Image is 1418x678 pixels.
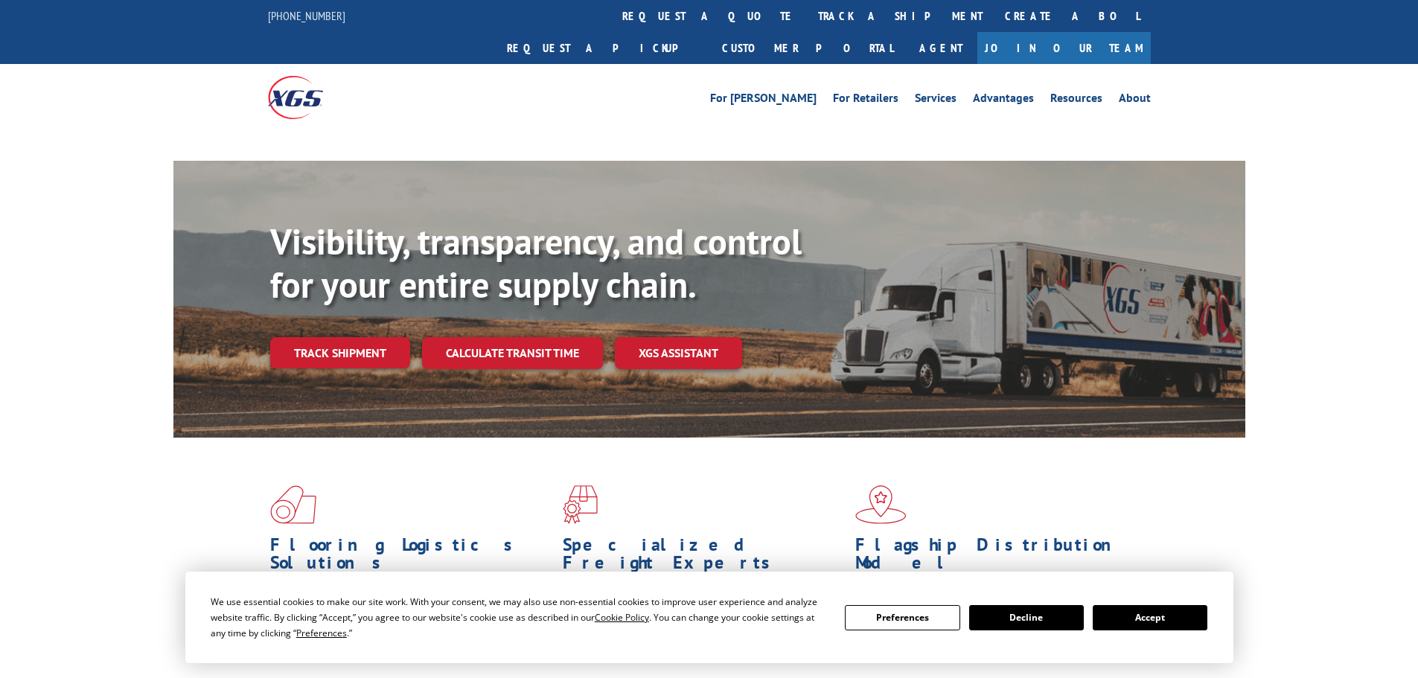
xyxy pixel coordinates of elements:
[855,485,907,524] img: xgs-icon-flagship-distribution-model-red
[845,605,959,630] button: Preferences
[595,611,649,624] span: Cookie Policy
[855,536,1137,579] h1: Flagship Distribution Model
[185,572,1233,663] div: Cookie Consent Prompt
[973,92,1034,109] a: Advantages
[1050,92,1102,109] a: Resources
[270,485,316,524] img: xgs-icon-total-supply-chain-intelligence-red
[1093,605,1207,630] button: Accept
[270,337,410,368] a: Track shipment
[270,536,552,579] h1: Flooring Logistics Solutions
[211,594,827,641] div: We use essential cookies to make our site work. With your consent, we may also use non-essential ...
[977,32,1151,64] a: Join Our Team
[615,337,742,369] a: XGS ASSISTANT
[915,92,956,109] a: Services
[422,337,603,369] a: Calculate transit time
[904,32,977,64] a: Agent
[710,92,817,109] a: For [PERSON_NAME]
[711,32,904,64] a: Customer Portal
[969,605,1084,630] button: Decline
[270,218,802,307] b: Visibility, transparency, and control for your entire supply chain.
[563,485,598,524] img: xgs-icon-focused-on-flooring-red
[563,536,844,579] h1: Specialized Freight Experts
[833,92,898,109] a: For Retailers
[496,32,711,64] a: Request a pickup
[296,627,347,639] span: Preferences
[268,8,345,23] a: [PHONE_NUMBER]
[1119,92,1151,109] a: About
